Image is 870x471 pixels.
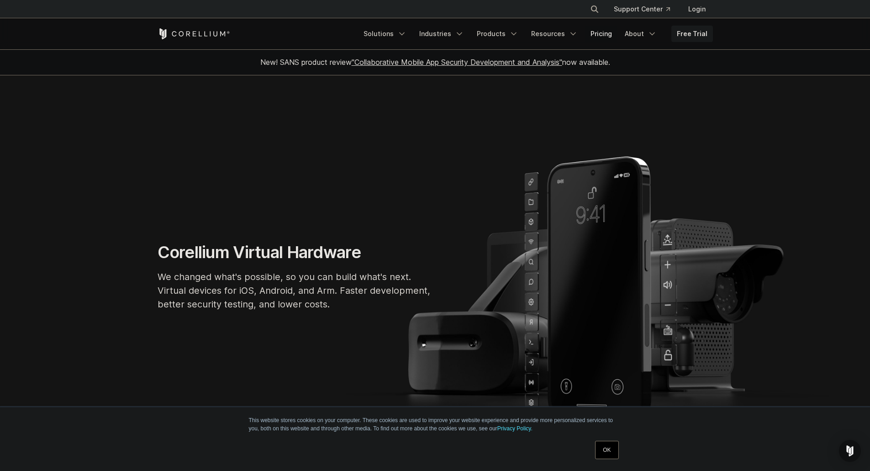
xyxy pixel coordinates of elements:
a: Pricing [585,26,617,42]
a: About [619,26,662,42]
a: Free Trial [671,26,713,42]
button: Search [586,1,603,17]
a: Industries [414,26,469,42]
a: Solutions [358,26,412,42]
div: Navigation Menu [579,1,713,17]
a: Support Center [606,1,677,17]
div: Open Intercom Messenger [839,440,861,462]
a: Privacy Policy. [497,425,533,432]
a: Resources [526,26,583,42]
a: OK [595,441,618,459]
span: New! SANS product review now available. [260,58,610,67]
a: Login [681,1,713,17]
a: Corellium Home [158,28,230,39]
h1: Corellium Virtual Hardware [158,242,432,263]
a: Products [471,26,524,42]
a: "Collaborative Mobile App Security Development and Analysis" [352,58,562,67]
p: This website stores cookies on your computer. These cookies are used to improve your website expe... [249,416,622,433]
p: We changed what's possible, so you can build what's next. Virtual devices for iOS, Android, and A... [158,270,432,311]
div: Navigation Menu [358,26,713,42]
